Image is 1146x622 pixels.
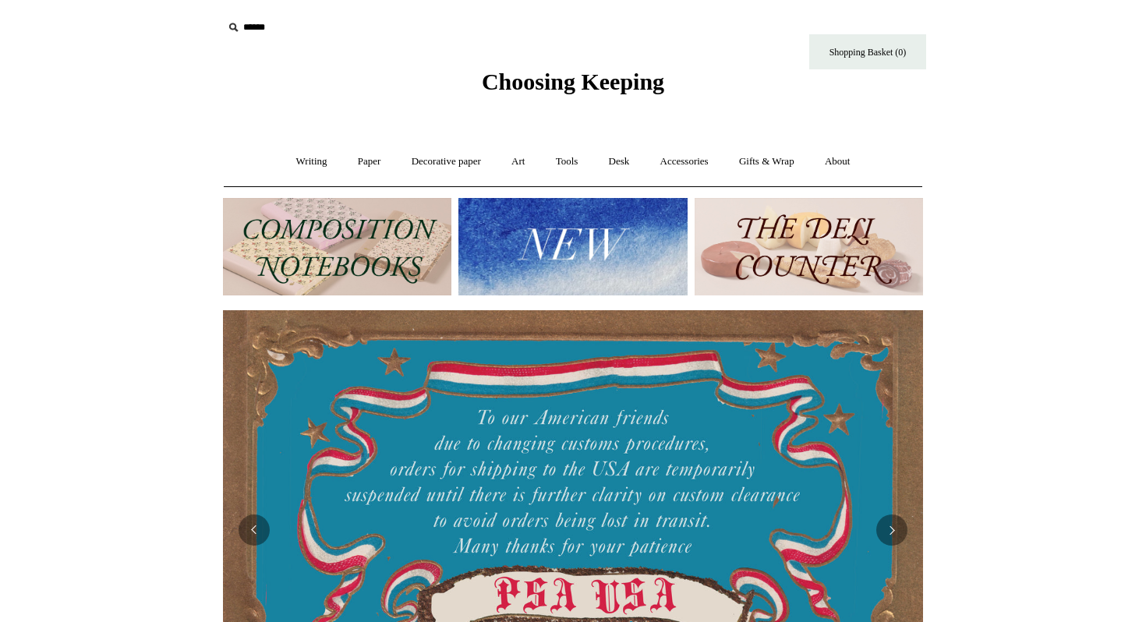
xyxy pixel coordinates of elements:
[876,514,907,546] button: Next
[482,69,664,94] span: Choosing Keeping
[458,198,687,295] img: New.jpg__PID:f73bdf93-380a-4a35-bcfe-7823039498e1
[482,81,664,92] a: Choosing Keeping
[725,141,808,182] a: Gifts & Wrap
[646,141,723,182] a: Accessories
[695,198,923,295] img: The Deli Counter
[809,34,926,69] a: Shopping Basket (0)
[595,141,644,182] a: Desk
[542,141,592,182] a: Tools
[282,141,341,182] a: Writing
[223,198,451,295] img: 202302 Composition ledgers.jpg__PID:69722ee6-fa44-49dd-a067-31375e5d54ec
[811,141,865,182] a: About
[344,141,395,182] a: Paper
[398,141,495,182] a: Decorative paper
[497,141,539,182] a: Art
[239,514,270,546] button: Previous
